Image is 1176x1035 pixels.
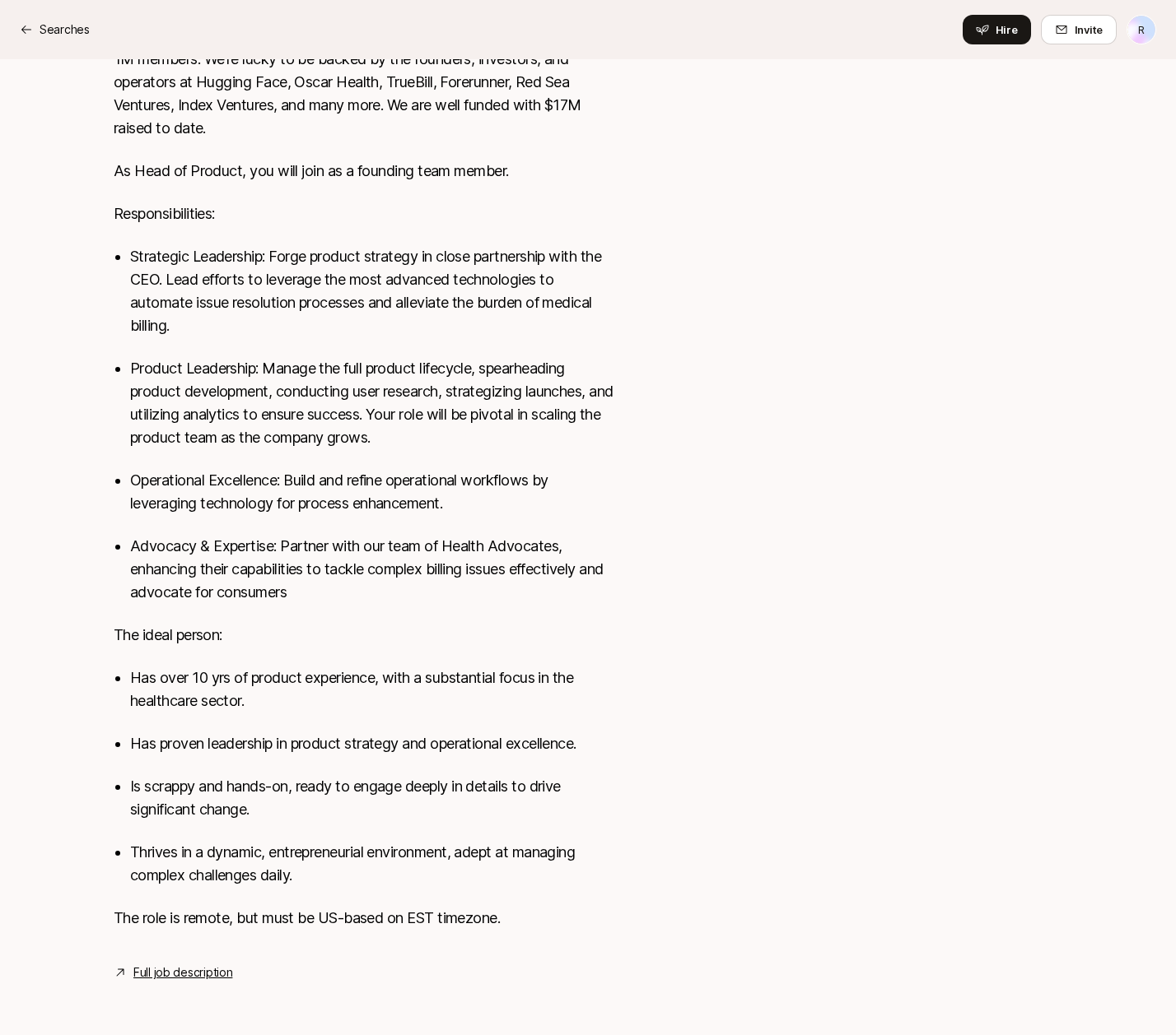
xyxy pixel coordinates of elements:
p: Thrives in a dynamic, entrepreneurial environment, adept at managing complex challenges daily. [130,841,614,887]
a: Full job description [133,963,232,982]
p: Has proven leadership in product strategy and operational excellence. [130,732,614,755]
button: Hire [963,15,1031,44]
p: The role is remote, but must be US-based on EST timezone. [114,907,614,930]
span: Hire [996,21,1018,38]
p: We were founded in the summer of 2023 by 2 Oscar Health veterans who joined Oscar pre-product, st... [114,2,614,140]
p: As Head of Product, you will join as a founding team member. [114,160,614,183]
p: Is scrappy and hands-on, ready to engage deeply in details to drive significant change. [130,775,614,821]
p: Strategic Leadership: Forge product strategy in close partnership with the CEO. Lead efforts to l... [130,245,614,337]
p: R [1138,20,1145,39]
p: Advocacy & Expertise: Partner with our team of Health Advocates, enhancing their capabilities to ... [130,535,614,604]
p: The ideal person: [114,624,614,647]
p: Responsibilities: [114,202,614,225]
button: Invite [1041,15,1117,44]
p: Product Leadership: Manage the full product lifecycle, spearheading product development, conducti... [130,357,614,449]
p: Has over 10 yrs of product experience, with a substantial focus in the healthcare sector. [130,666,614,712]
button: R [1127,15,1156,44]
p: Operational Excellence: Build and refine operational workflows by leveraging technology for proce... [130,469,614,515]
p: Searches [40,20,90,39]
span: Invite [1075,21,1103,38]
